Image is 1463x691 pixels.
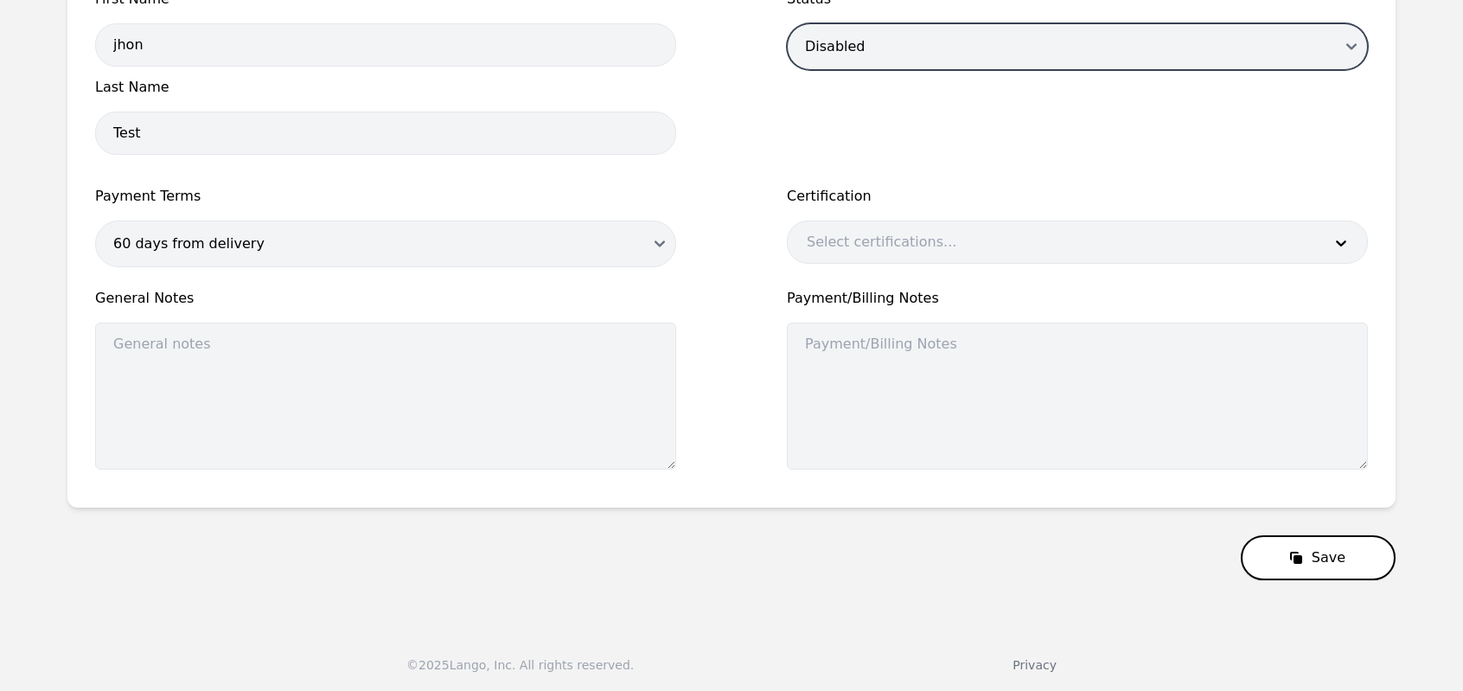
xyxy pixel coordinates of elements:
[787,288,1368,309] span: Payment/Billing Notes
[1241,535,1396,580] button: Save
[1013,658,1057,672] a: Privacy
[95,77,676,98] span: Last Name
[95,186,676,207] span: Payment Terms
[406,656,634,674] div: © 2025 Lango, Inc. All rights reserved.
[95,112,676,155] input: Last Name
[95,23,676,67] input: First Name
[787,186,1368,207] label: Certification
[95,288,676,309] span: General Notes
